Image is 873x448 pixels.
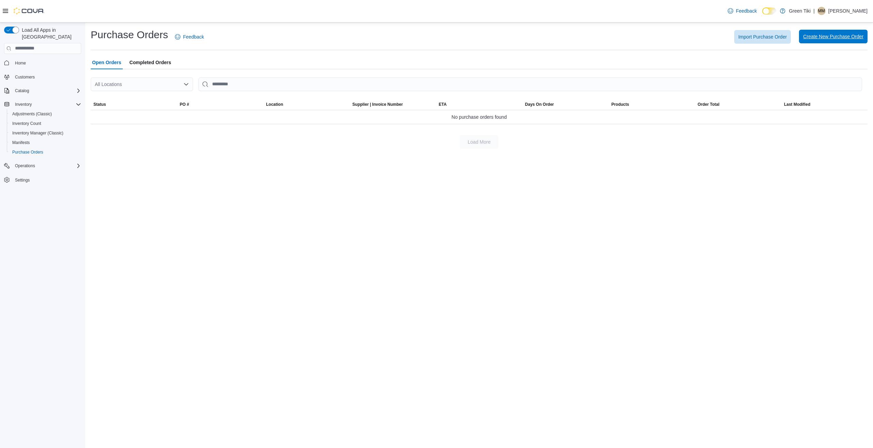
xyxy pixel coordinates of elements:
button: Home [1,58,84,68]
a: Inventory Count [10,119,44,128]
span: Last Modified [784,102,810,107]
span: Catalog [12,87,81,95]
span: PO # [180,102,189,107]
span: Purchase Orders [10,148,81,156]
span: Catalog [15,88,29,93]
button: Inventory Manager (Classic) [7,128,84,138]
button: Location [263,99,350,110]
button: Load More [460,135,498,149]
button: Customers [1,72,84,82]
span: Load More [468,139,491,145]
button: Operations [1,161,84,171]
span: Load All Apps in [GEOGRAPHIC_DATA] [19,27,81,40]
span: Status [93,102,106,107]
button: Order Total [695,99,781,110]
button: Days On Order [522,99,609,110]
button: Products [609,99,695,110]
button: Status [91,99,177,110]
span: MM [818,7,825,15]
span: Operations [15,163,35,169]
a: Feedback [172,30,207,44]
button: Inventory [12,100,34,109]
a: Home [12,59,29,67]
span: ETA [439,102,446,107]
button: Catalog [1,86,84,96]
button: Create New Purchase Order [799,30,868,43]
span: Settings [12,175,81,184]
button: Inventory Count [7,119,84,128]
button: Supplier | Invoice Number [350,99,436,110]
a: Adjustments (Classic) [10,110,55,118]
span: Supplier | Invoice Number [352,102,403,107]
span: Inventory [15,102,32,107]
nav: Complex example [4,55,81,203]
button: Inventory [1,100,84,109]
span: Inventory [12,100,81,109]
span: Order Total [698,102,720,107]
span: Open Orders [92,56,121,69]
span: Feedback [183,33,204,40]
span: Operations [12,162,81,170]
p: [PERSON_NAME] [828,7,868,15]
span: Manifests [12,140,30,145]
span: No purchase orders found [452,113,507,121]
div: Mariah McConnell [817,7,826,15]
span: Inventory Manager (Classic) [10,129,81,137]
p: Green Tiki [789,7,811,15]
button: Adjustments (Classic) [7,109,84,119]
a: Feedback [725,4,759,18]
span: Manifests [10,139,81,147]
span: Create New Purchase Order [803,33,863,40]
button: Manifests [7,138,84,147]
button: Purchase Orders [7,147,84,157]
span: Adjustments (Classic) [10,110,81,118]
button: PO # [177,99,263,110]
button: Last Modified [781,99,868,110]
img: Cova [14,8,44,14]
span: Feedback [736,8,757,14]
span: Settings [15,177,30,183]
button: Settings [1,175,84,185]
span: Days On Order [525,102,554,107]
span: Purchase Orders [12,149,43,155]
input: Dark Mode [762,8,776,15]
button: Open list of options [183,82,189,87]
button: Import Purchase Order [734,30,791,44]
a: Manifests [10,139,32,147]
span: Inventory Manager (Classic) [12,130,63,136]
span: Inventory Count [10,119,81,128]
span: Customers [15,74,35,80]
span: Home [15,60,26,66]
a: Inventory Manager (Classic) [10,129,66,137]
a: Customers [12,73,38,81]
button: Catalog [12,87,32,95]
input: This is a search bar. After typing your query, hit enter to filter the results lower in the page. [198,77,862,91]
div: Location [266,102,283,107]
span: Customers [12,73,81,81]
button: ETA [436,99,522,110]
a: Settings [12,176,32,184]
span: Products [611,102,629,107]
h1: Purchase Orders [91,28,168,42]
a: Purchase Orders [10,148,46,156]
button: Operations [12,162,38,170]
span: Adjustments (Classic) [12,111,52,117]
span: Inventory Count [12,121,41,126]
span: Home [12,59,81,67]
span: Import Purchase Order [738,33,787,40]
p: | [813,7,815,15]
span: Completed Orders [130,56,171,69]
